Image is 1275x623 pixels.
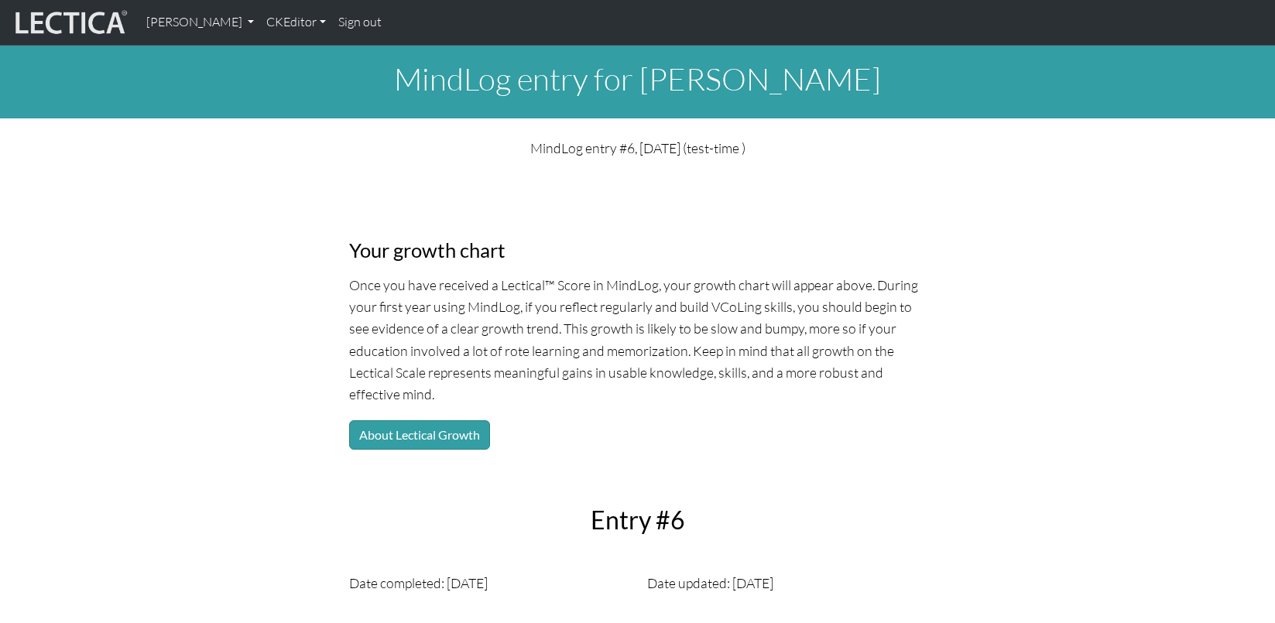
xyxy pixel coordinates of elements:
[349,238,927,262] h3: Your growth chart
[349,274,927,405] p: Once you have received a Lectical™ Score in MindLog, your growth chart will appear above. During ...
[260,6,332,39] a: CKEditor
[332,6,388,39] a: Sign out
[12,8,128,37] img: lecticalive
[340,505,936,535] h2: Entry #6
[349,137,927,159] p: MindLog entry #6, [DATE] (test-time )
[349,572,444,594] label: Date completed:
[447,574,488,591] span: [DATE]
[638,572,936,594] div: Date updated: [DATE]
[349,420,490,450] button: About Lectical Growth
[140,6,260,39] a: [PERSON_NAME]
